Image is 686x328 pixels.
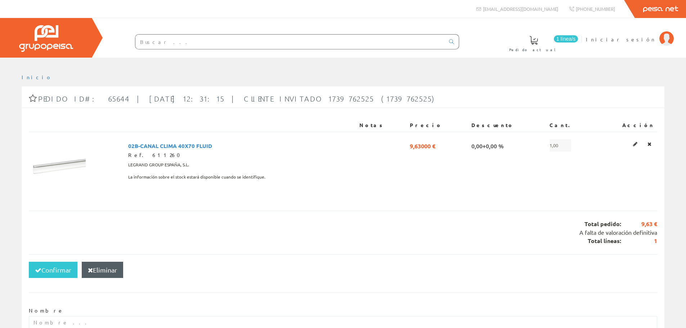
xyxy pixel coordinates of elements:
[596,119,657,132] th: Acción
[38,94,437,103] span: Pedido ID#: 65644 | [DATE] 12:31:15 | Cliente Invitado 1739762525 (1739762525)
[586,30,674,37] a: Iniciar sesión
[471,139,504,152] span: 0,00+0,00 %
[547,119,596,132] th: Cant.
[579,229,657,236] span: A falta de valoración definitiva
[128,152,353,159] div: Ref. 611260
[509,46,558,53] span: Pedido actual
[128,171,265,183] span: La información sobre el stock estará disponible cuando se identifique.
[128,159,189,171] span: LEGRAND GROUP ESPAÑA, S.L.
[128,139,212,152] span: 02B-CANAL CLIMA 40X70 FLUID
[586,36,656,43] span: Iniciar sesión
[502,30,580,56] a: 1 línea/s Pedido actual
[29,211,657,254] div: Total pedido: Total líneas:
[29,262,77,278] button: Confirmar
[135,35,445,49] input: Buscar ...
[554,35,578,42] span: 1 línea/s
[550,139,571,152] span: 1,00
[483,6,558,12] span: [EMAIL_ADDRESS][DOMAIN_NAME]
[621,220,657,228] span: 9,63 €
[410,139,435,152] span: 9,63000 €
[357,119,407,132] th: Notas
[29,307,64,314] label: Nombre
[576,6,615,12] span: [PHONE_NUMBER]
[19,25,73,52] img: Grupo Peisa
[621,237,657,245] span: 1
[631,139,640,149] a: Editar
[22,74,52,80] a: Inicio
[645,139,654,149] a: Eliminar
[32,139,86,193] img: Foto artículo 02B-CANAL CLIMA 40X70 FLUID (150x150)
[82,262,123,278] button: Eliminar
[468,119,547,132] th: Descuento
[407,119,468,132] th: Precio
